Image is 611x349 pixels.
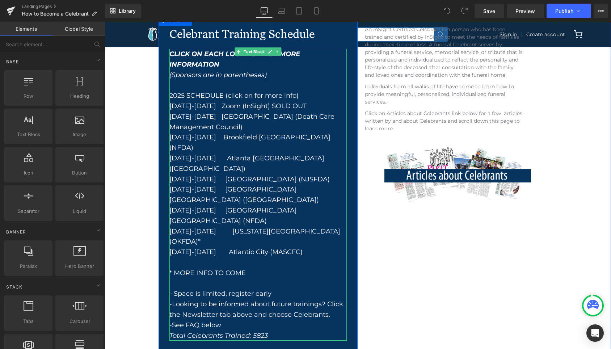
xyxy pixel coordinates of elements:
a: [DATE]-[DATE] [GEOGRAPHIC_DATA] [GEOGRAPHIC_DATA] ([GEOGRAPHIC_DATA]) [65,164,214,182]
span: Save [483,7,495,15]
a: [DATE]-[DATE] Atlantic City (MASCFC) [65,226,198,234]
a: Expand / Collapse [169,26,177,34]
span: 2025 SCHEDULE (click on for more info) [65,70,194,78]
font: Click on Articles about Celebrants link below for a few articles written by and about Celebrants ... [260,88,418,110]
span: Row [7,92,50,100]
a: Mobile [308,4,325,18]
span: Text Block [7,131,50,138]
a: Laptop [273,4,290,18]
font: -See FAQ below [65,299,117,307]
span: Publish [555,8,573,14]
button: Redo [457,4,472,18]
button: More [594,4,608,18]
span: Preview [515,7,535,15]
a: New Library [105,4,141,18]
a: Landing Pages [22,4,105,9]
span: Image [58,131,101,138]
span: Banner [5,228,27,235]
font: Total Celebrants Trained: 5823 [65,310,163,318]
div: Open Intercom Messenger [586,324,604,342]
a: Tablet [290,4,308,18]
span: Heading [58,92,101,100]
span: Button [58,169,101,177]
font: Individuals from all walks of life have come to learn how to provide meaningful, personalized, in... [260,62,409,83]
span: Carousel [58,318,101,325]
span: Stack [5,283,23,290]
a: [DATE]-[DATE] [GEOGRAPHIC_DATA] (NJSFDA) [65,154,225,161]
font: -Looking to be informed about future trainings? Click the Newsletter tab above and choose Celebra... [65,278,239,297]
a: [DATE]-[DATE] Zoom (InSight) S [65,80,171,88]
span: OLD OUT [65,80,202,88]
a: [DATE]-[DATE] [GEOGRAPHIC_DATA] (Death Care Management Council) [65,91,230,109]
div: * MORE INFO TO COME [65,246,242,257]
span: Liquid [58,207,101,215]
font: An InSight Certified Celebrant is a person who has been trained and certified by InSight to meet ... [260,4,418,56]
a: Desktop [256,4,273,18]
span: Tabs [7,318,50,325]
span: Parallax [7,262,50,270]
span: Hero Banner [58,262,101,270]
span: Library [119,8,136,14]
button: Publish [547,4,591,18]
i: (Sponsors are in parentheses) [65,49,162,57]
span: Base [5,58,20,65]
span: Text Block [138,26,161,34]
a: [DATE]-[DATE] Atlanta [GEOGRAPHIC_DATA] ([GEOGRAPHIC_DATA]) [65,133,220,151]
span: How to Become a Celebrant [22,11,89,17]
button: Undo [440,4,454,18]
span: Separator [7,207,50,215]
a: Global Style [52,22,105,36]
font: - Space is limited, register early [65,268,167,276]
div: [DATE]-[DATE] [US_STATE][GEOGRAPHIC_DATA] (OKFDA)* [65,205,242,226]
span: Icon [7,169,50,177]
font: Celebrant Training Schedule [65,5,210,20]
a: Preview [507,4,544,18]
a: [DATE]-[DATE] Brookfield [GEOGRAPHIC_DATA] (NFDA) [65,112,226,130]
a: [DATE]-[DATE] [GEOGRAPHIC_DATA] [GEOGRAPHIC_DATA] (NFDA) [65,185,192,203]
